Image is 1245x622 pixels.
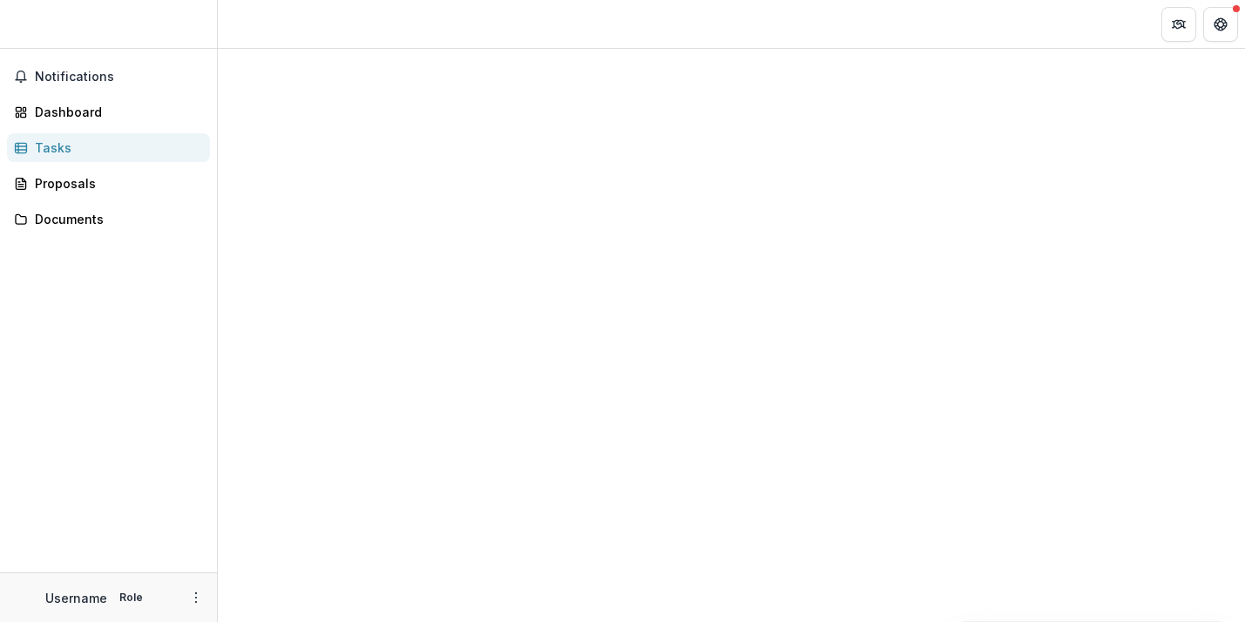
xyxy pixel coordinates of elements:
p: Username [45,589,107,607]
a: Tasks [7,133,210,162]
button: More [186,587,206,608]
div: Dashboard [35,103,196,121]
button: Partners [1161,7,1196,42]
div: Proposals [35,174,196,193]
a: Dashboard [7,98,210,126]
button: Notifications [7,63,210,91]
button: Get Help [1203,7,1238,42]
a: Documents [7,205,210,233]
a: Proposals [7,169,210,198]
span: Notifications [35,70,203,85]
div: Tasks [35,139,196,157]
p: Role [114,590,148,605]
div: Documents [35,210,196,228]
